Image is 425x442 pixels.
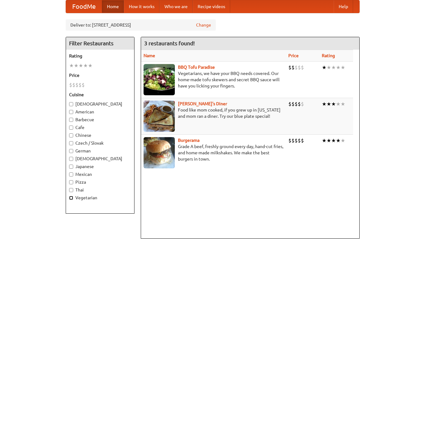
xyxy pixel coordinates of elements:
li: ★ [74,62,78,69]
li: ★ [336,101,341,107]
p: Vegetarians, we have your BBQ needs covered. Our home-made tofu skewers and secret BBQ sauce will... [144,70,283,89]
li: $ [69,82,72,88]
label: [DEMOGRAPHIC_DATA] [69,156,131,162]
li: ★ [341,64,345,71]
a: Who we are [159,0,193,13]
input: Cafe [69,126,73,130]
div: Deliver to: [STREET_ADDRESS] [66,19,216,31]
input: [DEMOGRAPHIC_DATA] [69,157,73,161]
li: ★ [322,101,326,107]
label: Thai [69,187,131,193]
li: $ [298,137,301,144]
a: How it works [124,0,159,13]
li: $ [82,82,85,88]
a: [PERSON_NAME]'s Diner [178,101,227,106]
li: ★ [78,62,83,69]
label: Cafe [69,124,131,131]
img: tofuparadise.jpg [144,64,175,95]
a: Home [102,0,124,13]
li: $ [78,82,82,88]
li: ★ [331,64,336,71]
li: $ [72,82,75,88]
label: Chinese [69,132,131,138]
li: $ [291,101,295,107]
label: Pizza [69,179,131,185]
a: Rating [322,53,335,58]
li: ★ [331,101,336,107]
li: ★ [341,137,345,144]
input: German [69,149,73,153]
a: FoodMe [66,0,102,13]
li: $ [291,64,295,71]
label: Czech / Slovak [69,140,131,146]
a: Recipe videos [193,0,230,13]
a: Name [144,53,155,58]
li: ★ [322,137,326,144]
li: $ [298,101,301,107]
label: Vegetarian [69,195,131,201]
li: $ [298,64,301,71]
a: Help [334,0,353,13]
li: ★ [322,64,326,71]
li: $ [288,137,291,144]
li: $ [301,101,304,107]
p: Food like mom cooked, if you grew up in [US_STATE] and mom ran a diner. Try our blue plate special! [144,107,283,119]
li: $ [295,64,298,71]
li: $ [295,101,298,107]
li: $ [75,82,78,88]
li: $ [288,101,291,107]
input: American [69,110,73,114]
li: ★ [336,137,341,144]
h4: Filter Restaurants [66,37,134,50]
input: Barbecue [69,118,73,122]
a: Burgerama [178,138,200,143]
input: Czech / Slovak [69,141,73,145]
label: German [69,148,131,154]
li: ★ [69,62,74,69]
input: [DEMOGRAPHIC_DATA] [69,102,73,106]
label: American [69,109,131,115]
img: sallys.jpg [144,101,175,132]
h5: Rating [69,53,131,59]
input: Mexican [69,172,73,176]
li: $ [288,64,291,71]
li: ★ [326,101,331,107]
li: $ [301,137,304,144]
label: Japanese [69,163,131,170]
h5: Cuisine [69,92,131,98]
p: Grade A beef, freshly ground every day, hand-cut fries, and home-made milkshakes. We make the bes... [144,143,283,162]
li: ★ [331,137,336,144]
li: $ [301,64,304,71]
li: ★ [326,64,331,71]
li: ★ [341,101,345,107]
input: Thai [69,188,73,192]
li: ★ [326,137,331,144]
label: Barbecue [69,117,131,123]
input: Chinese [69,133,73,137]
li: $ [295,137,298,144]
a: Price [288,53,299,58]
li: $ [291,137,295,144]
label: Mexican [69,171,131,177]
img: burgerama.jpg [144,137,175,168]
label: [DEMOGRAPHIC_DATA] [69,101,131,107]
h5: Price [69,72,131,78]
li: ★ [336,64,341,71]
ng-pluralize: 3 restaurants found! [144,40,195,46]
input: Vegetarian [69,196,73,200]
a: Change [196,22,211,28]
li: ★ [83,62,88,69]
li: ★ [88,62,93,69]
a: BBQ Tofu Paradise [178,65,215,70]
input: Japanese [69,165,73,169]
input: Pizza [69,180,73,184]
